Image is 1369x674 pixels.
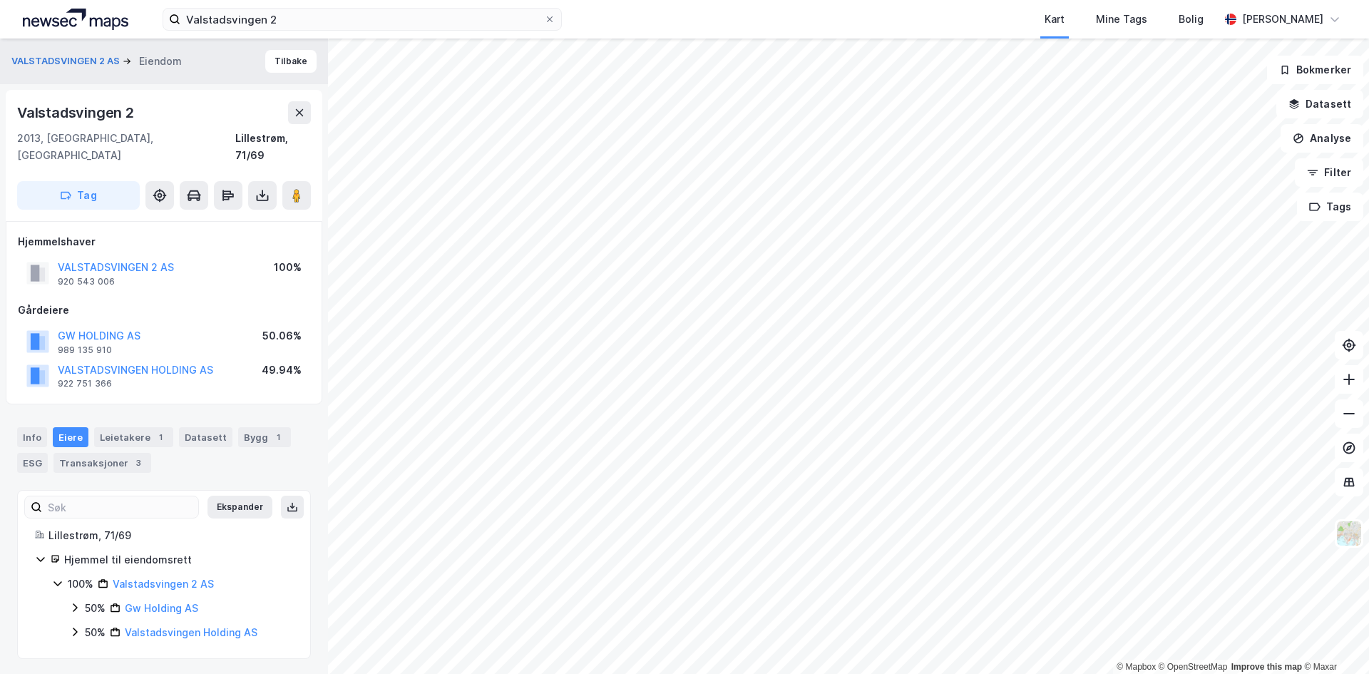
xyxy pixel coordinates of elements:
div: Kart [1045,11,1065,28]
div: 922 751 366 [58,378,112,389]
button: Ekspander [207,496,272,519]
div: Hjemmel til eiendomsrett [64,551,293,568]
a: Gw Holding AS [125,602,198,614]
div: 50.06% [262,327,302,344]
div: ESG [17,453,48,473]
button: Tags [1297,193,1363,221]
img: Z [1335,520,1363,547]
button: Datasett [1276,90,1363,118]
div: 50% [85,600,106,617]
div: 2013, [GEOGRAPHIC_DATA], [GEOGRAPHIC_DATA] [17,130,235,164]
div: 100% [274,259,302,276]
a: Valstadsvingen 2 AS [113,578,214,590]
div: Eiendom [139,53,182,70]
div: Hjemmelshaver [18,233,310,250]
div: Transaksjoner [53,453,151,473]
button: Tag [17,181,140,210]
div: [PERSON_NAME] [1242,11,1323,28]
input: Søk [42,496,198,518]
div: 50% [85,624,106,641]
button: Bokmerker [1267,56,1363,84]
div: Valstadsvingen 2 [17,101,137,124]
a: OpenStreetMap [1159,662,1228,672]
div: 989 135 910 [58,344,112,356]
a: Mapbox [1117,662,1156,672]
div: Info [17,427,47,447]
div: Bygg [238,427,291,447]
iframe: Chat Widget [1298,606,1369,674]
div: Bolig [1179,11,1204,28]
div: 920 543 006 [58,276,115,287]
button: Analyse [1281,124,1363,153]
div: Datasett [179,427,232,447]
div: Lillestrøm, 71/69 [235,130,311,164]
button: Tilbake [265,50,317,73]
div: 3 [131,456,145,470]
div: 100% [68,576,93,593]
div: 49.94% [262,362,302,379]
a: Improve this map [1231,662,1302,672]
div: Eiere [53,427,88,447]
a: Valstadsvingen Holding AS [125,626,257,638]
div: 1 [153,430,168,444]
div: 1 [271,430,285,444]
div: Lillestrøm, 71/69 [48,527,293,544]
img: logo.a4113a55bc3d86da70a041830d287a7e.svg [23,9,128,30]
input: Søk på adresse, matrikkel, gårdeiere, leietakere eller personer [180,9,544,30]
div: Mine Tags [1096,11,1147,28]
button: VALSTADSVINGEN 2 AS [11,54,123,68]
button: Filter [1295,158,1363,187]
div: Leietakere [94,427,173,447]
div: Gårdeiere [18,302,310,319]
